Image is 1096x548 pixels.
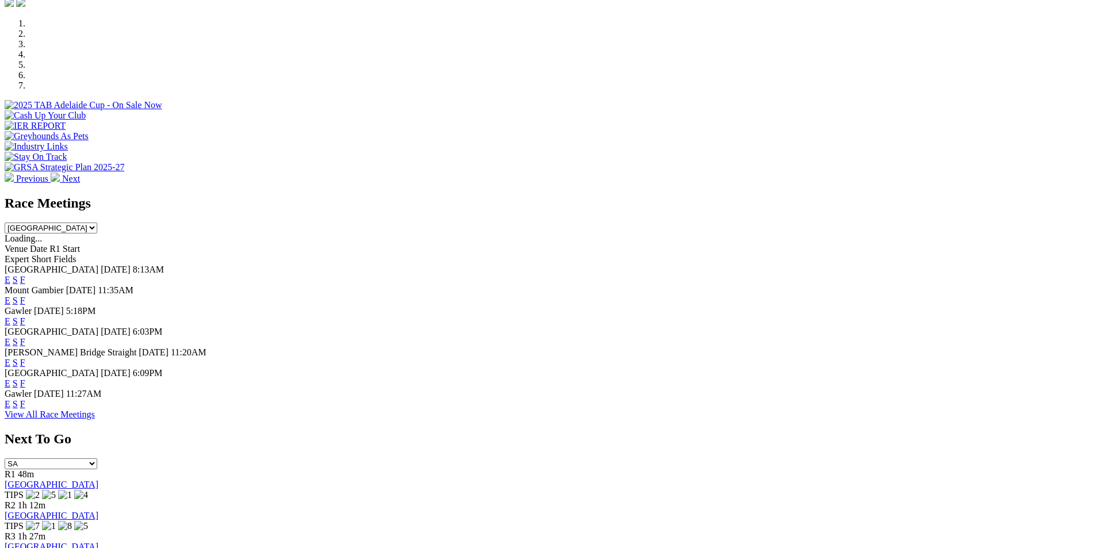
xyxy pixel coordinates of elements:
[5,358,10,367] a: E
[5,173,14,182] img: chevron-left-pager-white.svg
[5,121,66,131] img: IER REPORT
[5,196,1091,211] h2: Race Meetings
[5,389,32,398] span: Gawler
[66,306,96,316] span: 5:18PM
[5,100,162,110] img: 2025 TAB Adelaide Cup - On Sale Now
[5,265,98,274] span: [GEOGRAPHIC_DATA]
[26,490,40,500] img: 2
[5,490,24,500] span: TIPS
[20,358,25,367] a: F
[5,378,10,388] a: E
[42,521,56,531] img: 1
[5,174,51,183] a: Previous
[5,531,16,541] span: R3
[98,285,133,295] span: 11:35AM
[49,244,80,254] span: R1 Start
[5,233,42,243] span: Loading...
[5,480,98,489] a: [GEOGRAPHIC_DATA]
[5,431,1091,447] h2: Next To Go
[5,244,28,254] span: Venue
[32,254,52,264] span: Short
[133,327,163,336] span: 6:03PM
[66,389,102,398] span: 11:27AM
[18,500,45,510] span: 1h 12m
[16,174,48,183] span: Previous
[34,389,64,398] span: [DATE]
[5,337,10,347] a: E
[42,490,56,500] img: 5
[54,254,76,264] span: Fields
[30,244,47,254] span: Date
[5,152,67,162] img: Stay On Track
[26,521,40,531] img: 7
[5,285,64,295] span: Mount Gambier
[20,337,25,347] a: F
[133,368,163,378] span: 6:09PM
[5,327,98,336] span: [GEOGRAPHIC_DATA]
[20,399,25,409] a: F
[13,316,18,326] a: S
[5,254,29,264] span: Expert
[13,275,18,285] a: S
[5,296,10,305] a: E
[5,110,86,121] img: Cash Up Your Club
[5,347,136,357] span: [PERSON_NAME] Bridge Straight
[5,399,10,409] a: E
[101,368,131,378] span: [DATE]
[51,174,80,183] a: Next
[20,316,25,326] a: F
[5,275,10,285] a: E
[5,306,32,316] span: Gawler
[5,131,89,141] img: Greyhounds As Pets
[5,409,95,419] a: View All Race Meetings
[20,275,25,285] a: F
[5,511,98,520] a: [GEOGRAPHIC_DATA]
[13,296,18,305] a: S
[133,265,164,274] span: 8:13AM
[5,316,10,326] a: E
[5,141,68,152] img: Industry Links
[5,368,98,378] span: [GEOGRAPHIC_DATA]
[13,378,18,388] a: S
[13,337,18,347] a: S
[5,469,16,479] span: R1
[139,347,169,357] span: [DATE]
[101,327,131,336] span: [DATE]
[18,531,45,541] span: 1h 27m
[51,173,60,182] img: chevron-right-pager-white.svg
[171,347,207,357] span: 11:20AM
[5,162,124,173] img: GRSA Strategic Plan 2025-27
[5,521,24,531] span: TIPS
[20,378,25,388] a: F
[58,490,72,500] img: 1
[20,296,25,305] a: F
[66,285,96,295] span: [DATE]
[58,521,72,531] img: 8
[13,358,18,367] a: S
[5,500,16,510] span: R2
[34,306,64,316] span: [DATE]
[74,490,88,500] img: 4
[74,521,88,531] img: 5
[62,174,80,183] span: Next
[13,399,18,409] a: S
[101,265,131,274] span: [DATE]
[18,469,34,479] span: 48m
